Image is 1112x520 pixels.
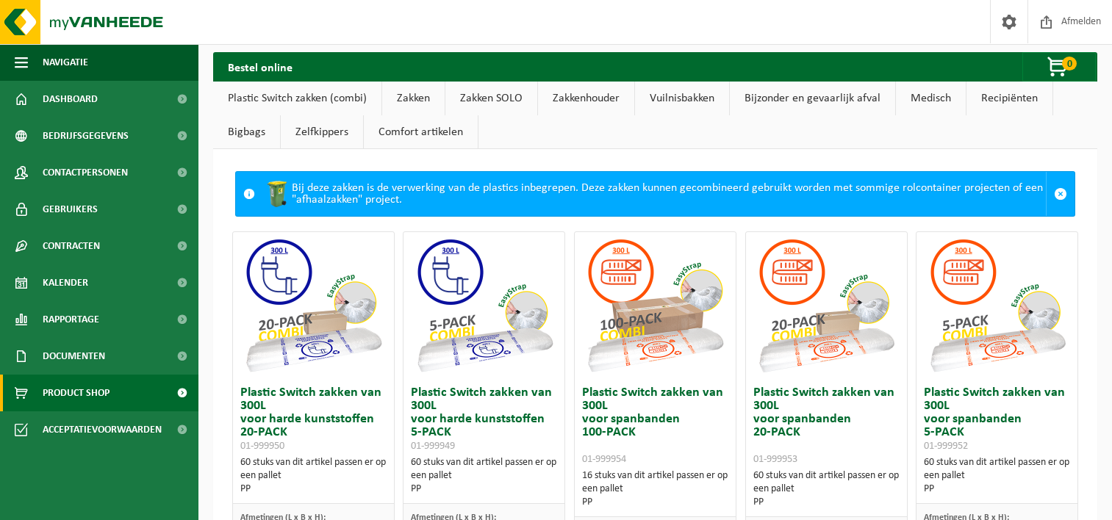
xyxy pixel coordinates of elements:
a: Zakkenhouder [538,82,634,115]
img: 01-999950 [240,232,387,379]
span: 0 [1062,57,1077,71]
span: Acceptatievoorwaarden [43,411,162,448]
span: 01-999954 [582,454,626,465]
a: Bijzonder en gevaarlijk afval [730,82,895,115]
a: Comfort artikelen [364,115,478,149]
span: 01-999949 [411,441,455,452]
h3: Plastic Switch zakken van 300L voor harde kunststoffen 5-PACK [411,386,557,452]
img: 01-999949 [411,232,558,379]
h2: Bestel online [213,52,307,81]
div: PP [924,483,1070,496]
a: Bigbags [213,115,280,149]
div: 16 stuks van dit artikel passen er op een pallet [582,469,728,509]
a: Medisch [896,82,966,115]
h3: Plastic Switch zakken van 300L voor harde kunststoffen 20-PACK [240,386,387,452]
img: WB-0240-HPE-GN-50.png [262,179,292,209]
h3: Plastic Switch zakken van 300L voor spanbanden 5-PACK [924,386,1070,452]
span: Contracten [43,228,100,264]
div: Bij deze zakken is de verwerking van de plastics inbegrepen. Deze zakken kunnen gecombineerd gebr... [262,172,1046,216]
span: Bedrijfsgegevens [43,118,129,154]
a: Vuilnisbakken [635,82,729,115]
button: 0 [1022,52,1096,82]
div: PP [582,496,728,509]
a: Plastic Switch zakken (combi) [213,82,381,115]
span: 01-999953 [753,454,797,465]
img: 01-999952 [924,232,1071,379]
div: 60 stuks van dit artikel passen er op een pallet [924,456,1070,496]
div: 60 stuks van dit artikel passen er op een pallet [240,456,387,496]
div: 60 stuks van dit artikel passen er op een pallet [753,469,900,509]
div: 60 stuks van dit artikel passen er op een pallet [411,456,557,496]
a: Zakken SOLO [445,82,537,115]
div: PP [753,496,900,509]
div: PP [240,483,387,496]
a: Sluit melding [1046,172,1075,216]
img: 01-999954 [581,232,728,379]
span: Kalender [43,264,88,301]
span: 01-999950 [240,441,284,452]
a: Zakken [382,82,445,115]
h3: Plastic Switch zakken van 300L voor spanbanden 20-PACK [753,386,900,466]
span: 01-999952 [924,441,968,452]
a: Recipiënten [966,82,1052,115]
span: Gebruikers [43,191,98,228]
a: Zelfkippers [281,115,363,149]
span: Documenten [43,338,105,375]
img: 01-999953 [753,232,900,379]
span: Rapportage [43,301,99,338]
span: Contactpersonen [43,154,128,191]
span: Dashboard [43,81,98,118]
span: Navigatie [43,44,88,81]
span: Product Shop [43,375,110,411]
div: PP [411,483,557,496]
h3: Plastic Switch zakken van 300L voor spanbanden 100-PACK [582,386,728,466]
